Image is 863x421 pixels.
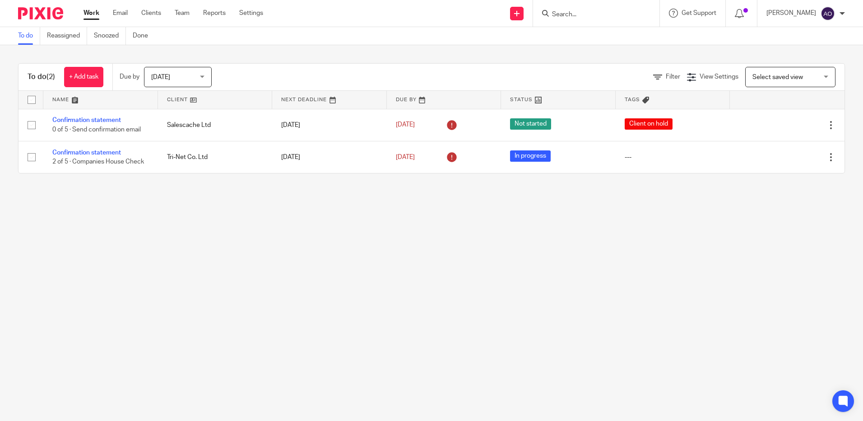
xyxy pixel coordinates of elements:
span: Not started [510,118,551,130]
td: Salescache Ltd [158,109,273,141]
span: Filter [666,74,680,80]
p: Due by [120,72,139,81]
span: [DATE] [396,122,415,128]
a: To do [18,27,40,45]
span: Select saved view [752,74,803,80]
a: Email [113,9,128,18]
a: Team [175,9,190,18]
span: (2) [46,73,55,80]
img: svg%3E [821,6,835,21]
span: 0 of 5 · Send confirmation email [52,126,141,133]
td: Tri-Net Co. Ltd [158,141,273,173]
a: + Add task [64,67,103,87]
div: --- [625,153,721,162]
a: Settings [239,9,263,18]
span: Get Support [682,10,716,16]
td: [DATE] [272,109,387,141]
a: Clients [141,9,161,18]
a: Reassigned [47,27,87,45]
span: In progress [510,150,551,162]
img: Pixie [18,7,63,19]
a: Work [84,9,99,18]
a: Snoozed [94,27,126,45]
td: [DATE] [272,141,387,173]
a: Reports [203,9,226,18]
a: Confirmation statement [52,150,121,156]
a: Confirmation statement [52,117,121,123]
span: Tags [625,97,640,102]
h1: To do [28,72,55,82]
span: [DATE] [396,154,415,160]
input: Search [551,11,632,19]
span: View Settings [700,74,738,80]
span: Client on hold [625,118,673,130]
p: [PERSON_NAME] [766,9,816,18]
span: 2 of 5 · Companies House Check [52,159,144,165]
span: [DATE] [151,74,170,80]
a: Done [133,27,155,45]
